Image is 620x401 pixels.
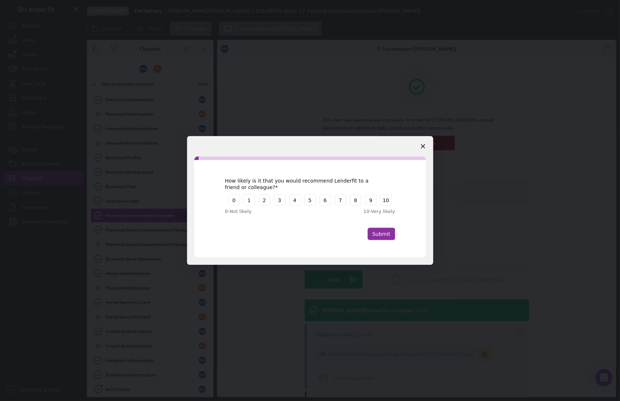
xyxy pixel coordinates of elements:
button: 2 [259,194,270,206]
button: 8 [350,194,362,206]
button: Submit [368,228,395,240]
button: 9 [365,194,377,206]
div: 10 - Very likely [330,208,395,215]
button: 3 [274,194,286,206]
button: 4 [289,194,301,206]
button: 10 [380,194,392,206]
button: 6 [320,194,331,206]
div: How likely is it that you would recommend Lenderfit to a friend or colleague? [225,177,384,191]
button: 1 [244,194,255,206]
div: 0 - Not likely [225,208,290,215]
span: Close survey [413,136,433,156]
button: 5 [304,194,316,206]
button: 0 [228,194,240,206]
button: 7 [335,194,346,206]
